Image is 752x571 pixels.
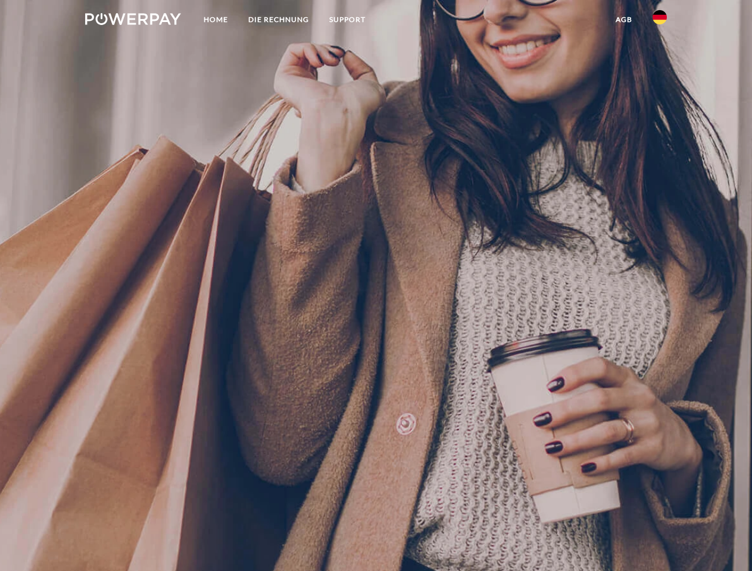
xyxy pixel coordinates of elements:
[238,9,319,30] a: DIE RECHNUNG
[653,10,667,24] img: de
[194,9,238,30] a: Home
[85,13,181,25] img: logo-powerpay-white.svg
[606,9,642,30] a: agb
[319,9,376,30] a: SUPPORT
